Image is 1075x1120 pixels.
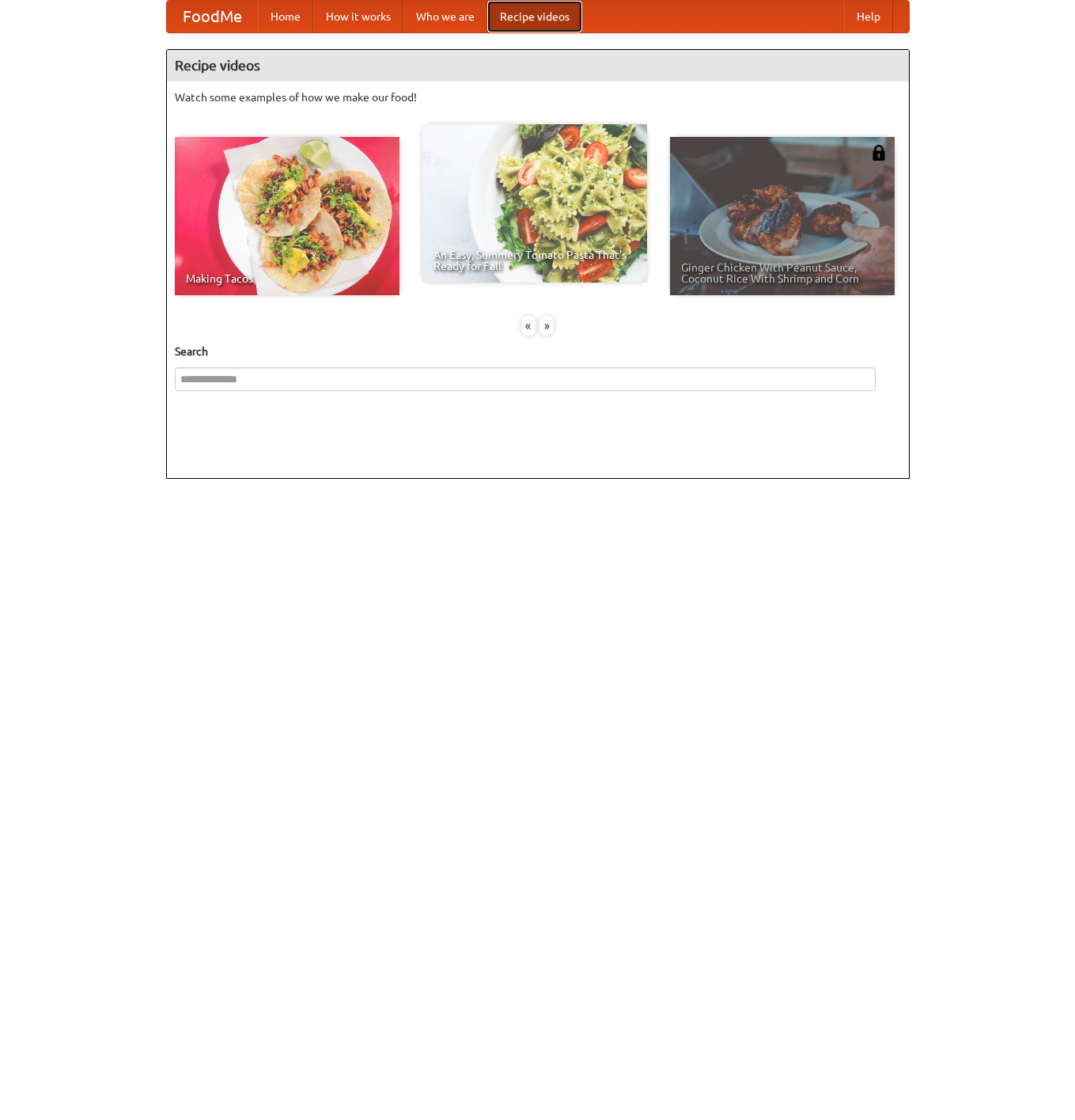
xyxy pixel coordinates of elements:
a: How it works [313,1,403,32]
span: An Easy, Summery Tomato Pasta That's Ready for Fall [433,249,636,271]
img: 483408.png [871,145,887,161]
h5: Search [175,344,901,359]
a: Recipe videos [487,1,582,32]
a: Help [844,1,893,32]
a: Making Tacos [175,137,399,295]
a: Home [258,1,313,32]
h4: Recipe videos [167,50,909,82]
a: An Easy, Summery Tomato Pasta That's Ready for Fall [422,124,647,283]
span: Making Tacos [186,273,388,284]
a: Who we are [403,1,487,32]
a: FoodMe [167,1,258,32]
div: » [539,316,554,336]
p: Watch some examples of how we make our food! [175,89,901,105]
div: « [521,316,536,336]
